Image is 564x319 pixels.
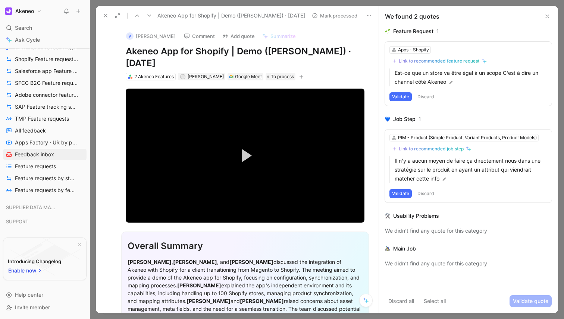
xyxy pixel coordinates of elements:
a: SFCC B2C Feature requests by status [3,77,87,89]
button: Comment [181,31,218,41]
div: Job Step [393,115,416,124]
img: 🛠️ [385,213,390,218]
span: Search [15,23,32,32]
div: SUPPORT [3,216,87,227]
a: Ask Cycle [3,34,87,45]
div: Usability Problems [393,211,439,220]
a: Feedback inbox [3,149,87,160]
a: TMP Feature requests [3,113,87,124]
button: AkeneoAkeneo [3,6,44,16]
p: Est-ce que un store va être égal à un scope C'est à dire un channel côté Akeneo [395,68,547,86]
button: Discard all [385,295,417,307]
div: 1 [419,115,421,124]
div: SUPPORT [3,216,87,229]
img: pen.svg [442,176,447,182]
span: Invite member [15,304,50,310]
div: V [126,32,134,40]
div: SUPPLIER DATA MANAGER [3,202,87,213]
span: Apps Factory · UR by project [15,139,77,146]
button: Validate [389,189,412,198]
span: SUPPORT [6,218,28,225]
button: V[PERSON_NAME] [123,31,179,42]
a: Feature requests by feature [3,185,87,196]
div: Link to recommended feature request [399,58,479,64]
a: Feature requests [3,161,87,172]
div: PIM - Product (Simple Product, Variant Products, Product Models) [398,134,537,141]
span: [PERSON_NAME] [188,74,224,79]
strong: [PERSON_NAME] [229,259,273,265]
strong: [PERSON_NAME] [177,282,221,288]
button: Discard [415,92,437,101]
a: SAP Feature tracking status [3,101,87,112]
a: Shopify Feature requests by status [3,54,87,65]
span: Feedback inbox [15,151,54,158]
span: All feedback [15,127,46,134]
button: Validate [389,92,412,101]
button: Mark processed [308,10,361,21]
div: Video Player [126,89,364,223]
strong: [PERSON_NAME] [240,298,284,304]
span: Adobe connector feature tracking status [15,91,79,99]
span: Feature requests by status [15,175,76,182]
div: 2 Akeneo Features [134,73,174,80]
button: Select all [420,295,449,307]
img: pen.svg [448,80,454,85]
span: SAP Feature tracking status [15,103,77,111]
button: Enable now [8,266,43,275]
img: 🚴‍♂️ [385,246,390,251]
div: Link to recommended job step [399,146,464,152]
button: Link to recommended job step [389,144,474,153]
img: Akeneo [5,7,12,15]
span: Summarize [270,33,296,39]
button: Play Video [228,139,262,172]
a: Feature requests by status [3,173,87,184]
a: Salesforce app Feature requests by status [3,66,87,77]
span: TMP Feature requests [15,115,69,122]
div: 1 [436,27,439,36]
button: Discard [415,189,437,198]
span: SUPPLIER DATA MANAGER [6,204,58,211]
span: SFCC B2C Feature requests by status [15,79,78,87]
button: Add quote [219,31,258,41]
div: We didn’t find any quote for this category [385,226,552,235]
div: Main Job [393,244,416,253]
div: SUPPLIER DATA MANAGER [3,202,87,215]
span: Feature requests by feature [15,186,77,194]
strong: [PERSON_NAME] [173,259,217,265]
span: To process [271,73,294,80]
div: Feature Request [393,27,433,36]
span: Help center [15,291,43,298]
div: To process [266,73,295,80]
img: 🌱 [385,29,390,34]
span: Akeneo App for Shopify | Demo ([PERSON_NAME]) · [DATE] [157,11,305,20]
div: Search [3,22,87,34]
span: Ask Cycle [15,35,40,44]
p: Il n'y a aucun moyen de faire ça directement nous dans une stratégie sur le produit en ayant un a... [395,156,547,183]
strong: [PERSON_NAME] [187,298,231,304]
button: Summarize [259,31,299,41]
a: All feedback [3,125,87,136]
a: Apps Factory · UR by project [3,137,87,148]
div: STRATEGIC APPSNEW VoC Akeneo Integration AppsShopify Feature requests by statusSalesforce app Fea... [3,28,87,196]
img: 💙 [385,117,390,122]
div: J [181,75,185,79]
div: Help center [3,289,87,300]
div: Apps - Shopify [398,46,429,54]
div: Invite member [3,302,87,313]
strong: [PERSON_NAME] [128,259,172,265]
button: Link to recommended feature request [389,57,489,66]
a: Adobe connector feature tracking status [3,89,87,101]
span: Shopify Feature requests by status [15,55,78,63]
button: Validate quote [510,295,552,307]
span: Enable now [8,266,37,275]
h1: Akeneo [15,8,34,15]
span: Feature requests [15,163,56,170]
div: We didn’t find any quote for this category [385,259,552,268]
div: We found 2 quotes [385,12,439,21]
span: Salesforce app Feature requests by status [15,67,79,75]
img: bg-BLZuj68n.svg [10,238,80,276]
h1: Akeneo App for Shopify | Demo ([PERSON_NAME]) · [DATE] [126,45,364,69]
div: Google Meet [235,73,262,80]
div: Overall Summary [128,239,363,253]
div: Introducing Changelog [8,257,61,266]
